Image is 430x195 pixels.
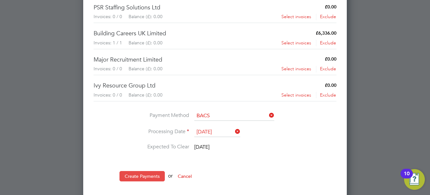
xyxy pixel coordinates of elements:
li: Balance (£): 0.00 [129,14,163,19]
div: £6,336.00 [316,30,336,36]
h3: Ivy Resource Group Ltd [94,82,155,89]
li: Invoices: 0 / 0 [94,66,122,72]
button: Select invoices [281,66,311,72]
div: £0.00 [325,4,336,10]
div: £0.00 [325,83,336,88]
button: Open Resource Center, 10 new notifications [404,169,425,190]
button: Exclude [320,92,336,98]
button: Create Payments [119,171,165,181]
input: Select one [194,127,240,137]
h3: Major Recruitment Limited [94,56,162,63]
h3: PSR Staffing Solutions Ltd [94,4,160,11]
div: £0.00 [325,56,336,62]
li: or [119,171,336,188]
label: Processing Date [134,128,189,135]
button: Select invoices [281,40,311,46]
span: [DATE] [194,144,209,150]
li: Balance (£): 0.00 [129,66,163,72]
li: Invoices: 0 / 0 [94,92,122,98]
li: Balance (£): 0.00 [129,92,163,98]
input: Select one [194,111,274,121]
li: Invoices: 0 / 0 [94,14,122,19]
button: Select invoices [281,14,311,20]
label: Payment Method [134,112,189,119]
li: Invoices: 1 / 1 [94,40,122,46]
label: Expected To Clear [134,143,189,150]
li: Balance (£): 0.00 [129,40,163,46]
button: Cancel [173,171,197,181]
div: 10 [404,174,410,182]
button: Exclude [320,40,336,46]
h3: Building Careers UK Limited [94,29,166,37]
button: Select invoices [281,92,311,98]
button: Exclude [320,14,336,20]
button: Exclude [320,66,336,72]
